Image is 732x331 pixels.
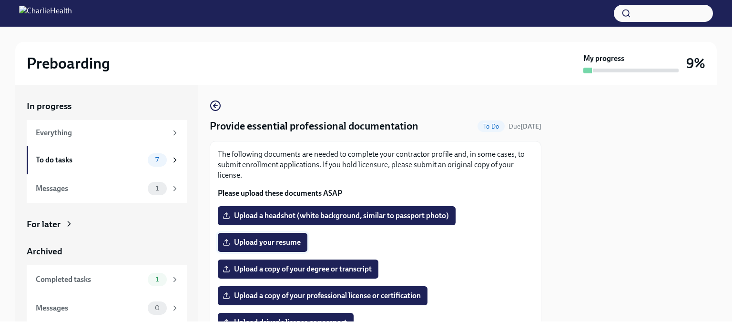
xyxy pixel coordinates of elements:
[36,128,167,138] div: Everything
[508,122,541,131] span: October 6th, 2025 08:00
[478,123,505,130] span: To Do
[218,260,378,279] label: Upload a copy of your degree or transcript
[583,53,624,64] strong: My progress
[150,276,164,283] span: 1
[27,100,187,112] a: In progress
[150,156,164,163] span: 7
[150,185,164,192] span: 1
[27,146,187,174] a: To do tasks7
[27,54,110,73] h2: Preboarding
[149,304,165,311] span: 0
[224,238,301,247] span: Upload your resume
[218,233,307,252] label: Upload your resume
[520,122,541,130] strong: [DATE]
[686,55,705,72] h3: 9%
[508,122,541,130] span: Due
[27,294,187,322] a: Messages0
[36,183,144,194] div: Messages
[224,318,347,327] span: Upload driver's license or passport
[27,245,187,258] a: Archived
[36,155,144,165] div: To do tasks
[218,206,456,225] label: Upload a headshot (white background, similar to passport photo)
[224,264,372,274] span: Upload a copy of your degree or transcript
[27,120,187,146] a: Everything
[218,149,533,181] p: The following documents are needed to complete your contractor profile and, in some cases, to sub...
[19,6,72,21] img: CharlieHealth
[36,274,144,285] div: Completed tasks
[210,119,418,133] h4: Provide essential professional documentation
[224,211,449,221] span: Upload a headshot (white background, similar to passport photo)
[36,303,144,313] div: Messages
[224,291,421,301] span: Upload a copy of your professional license or certification
[218,189,342,198] strong: Please upload these documents ASAP
[27,174,187,203] a: Messages1
[27,218,187,231] a: For later
[27,265,187,294] a: Completed tasks1
[218,286,427,305] label: Upload a copy of your professional license or certification
[27,218,61,231] div: For later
